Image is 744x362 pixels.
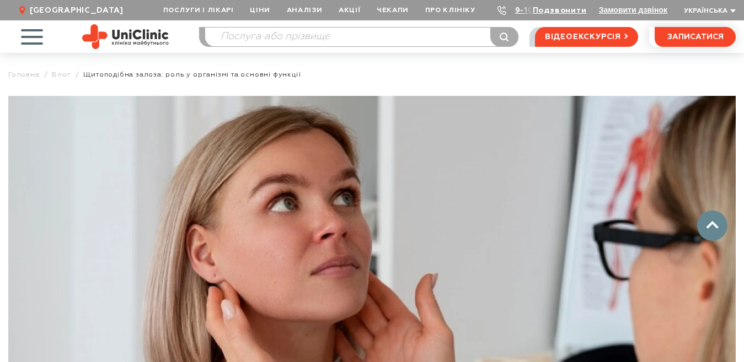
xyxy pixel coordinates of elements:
[599,6,667,14] button: Замовити дзвінок
[82,24,169,49] img: Uniclinic
[205,28,518,46] input: Послуга або прізвище
[83,71,301,79] span: Щитоподібна залоза: роль у організмі та основні функції
[655,27,736,47] button: записатися
[52,71,71,79] a: Блог
[30,6,124,15] span: [GEOGRAPHIC_DATA]
[8,71,40,79] a: Головна
[515,7,539,14] a: 9-103
[545,28,621,46] span: відеоекскурсія
[667,33,724,41] span: записатися
[684,8,727,14] span: Українська
[681,7,736,15] button: Українська
[535,27,638,47] a: відеоекскурсія
[533,7,587,14] a: Подзвонити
